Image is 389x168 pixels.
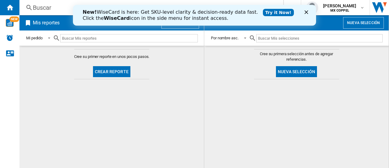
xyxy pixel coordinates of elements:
b: MX COPPEL [330,9,349,13]
button: Nueva selección [276,66,317,77]
img: alerts-logo.svg [6,34,13,41]
div: Mi pedido [26,36,43,40]
button: Crear reporte [93,66,130,77]
span: [PERSON_NAME] [323,3,356,9]
div: Por nombre asc. [211,36,239,40]
div: Buscar [33,3,267,12]
iframe: Intercom live chat banner [73,5,316,26]
img: wise-card.svg [6,19,14,27]
span: Cree su primer reporte en unos pocos pasos. [74,54,150,59]
img: profile.jpg [306,2,318,14]
input: Buscar Mis reportes [60,34,198,42]
div: Cerrar [232,5,238,9]
span: NEW [9,16,19,22]
h2: Mis reportes [32,17,61,29]
button: Nueva selección [343,17,384,29]
span: Cree su primera selección antes de agregar referencias. [254,51,339,62]
input: Buscar Mis selecciones [256,34,383,42]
